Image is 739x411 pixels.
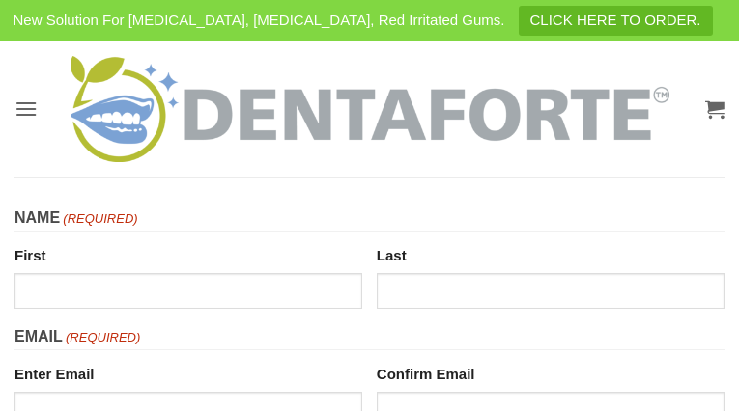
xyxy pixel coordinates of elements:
a: CLICK HERE TO ORDER. [519,6,713,36]
label: Confirm Email [377,358,725,386]
legend: Email [14,324,725,350]
a: Menu [14,85,38,132]
label: First [14,239,362,267]
span: (Required) [62,209,138,230]
label: Enter Email [14,358,362,386]
span: (Required) [64,328,140,348]
label: Last [377,239,725,267]
a: View cart [705,88,725,130]
legend: Name [14,205,725,232]
img: DENTAFORTE™ [71,56,669,162]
